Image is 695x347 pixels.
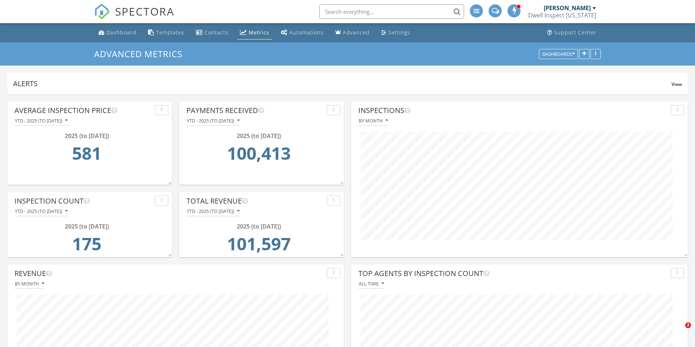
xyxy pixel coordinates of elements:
td: 100413.07 [189,140,329,171]
div: Inspection Count [14,196,152,206]
div: Dwell Inspect Idaho [528,12,596,19]
td: 580.56 [17,140,157,171]
a: Templates [145,26,187,39]
a: Contacts [193,26,231,39]
div: Top Agents by Inspection Count [358,268,668,279]
div: YTD - 2025 (to [DATE]) [187,118,240,123]
div: 2025 (to [DATE]) [189,131,329,140]
div: 2025 (to [DATE]) [17,222,157,231]
div: Average Inspection Price [14,105,152,116]
button: YTD - 2025 (to [DATE]) [186,206,240,216]
button: YTD - 2025 (to [DATE]) [14,206,68,216]
a: Settings [378,26,413,39]
div: Dashboard [106,29,136,36]
span: View [671,81,682,87]
div: 2025 (to [DATE]) [17,131,157,140]
div: Contacts [205,29,228,36]
a: Support Center [544,26,599,39]
div: Inspections [358,105,668,116]
div: Payments Received [186,105,324,116]
td: 175 [17,231,157,261]
div: By month [359,118,388,123]
div: By month [15,281,44,286]
td: 101597.18 [189,231,329,261]
button: YTD - 2025 (to [DATE]) [14,116,68,126]
div: YTD - 2025 (to [DATE]) [15,118,68,123]
div: YTD - 2025 (to [DATE]) [187,209,240,214]
button: By month [358,116,388,126]
a: Dashboard [96,26,139,39]
div: Dashboards [542,51,575,57]
a: SPECTORA [94,10,174,25]
div: YTD - 2025 (to [DATE]) [15,209,68,214]
button: All time [358,279,384,289]
div: Advanced [343,29,370,36]
span: 2 [685,322,691,328]
a: Automations (Advanced) [278,26,327,39]
div: Metrics [249,29,269,36]
div: Templates [156,29,184,36]
div: Automations [289,29,324,36]
div: All time [359,281,384,286]
input: Search everything... [319,4,464,19]
div: 2025 (to [DATE]) [189,222,329,231]
div: Total Revenue [186,196,324,206]
span: SPECTORA [115,4,174,19]
div: Support Center [554,29,597,36]
button: YTD - 2025 (to [DATE]) [186,116,240,126]
div: [PERSON_NAME] [544,4,591,12]
iframe: Intercom live chat [670,322,688,340]
a: Advanced [332,26,372,39]
div: Revenue [14,268,324,279]
img: The Best Home Inspection Software - Spectora [94,4,110,20]
div: Settings [388,29,410,36]
button: By month [14,279,45,289]
div: Alerts [13,79,671,88]
a: Advanced Metrics [94,48,189,60]
a: Metrics [237,26,272,39]
button: Dashboards [539,49,578,59]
